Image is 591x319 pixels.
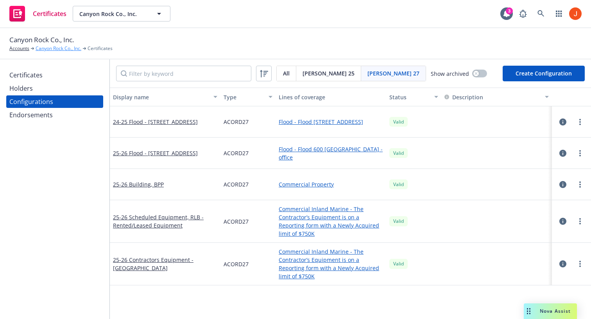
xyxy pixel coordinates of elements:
div: Display name [113,93,209,101]
div: Status [389,93,430,101]
a: more [575,259,585,269]
a: more [575,117,585,127]
a: Commercial Inland Marine - The Contractor’s Equipment is on a Reporting form with a Newly Acquire... [279,247,383,280]
a: 25-26 Contractors Equipment - [GEOGRAPHIC_DATA] [113,256,217,272]
a: Report a Bug [515,6,531,22]
a: Flood - Flood [STREET_ADDRESS] [279,118,383,126]
div: Type [224,93,264,101]
span: [PERSON_NAME] 27 [367,69,419,77]
a: Commercial Inland Marine - The Contractor’s Equipment is on a Reporting form with a Newly Acquire... [279,205,383,238]
div: ACORD27 [220,138,276,169]
a: Canyon Rock Co., Inc. [36,45,81,52]
a: Flood - Flood 600 [GEOGRAPHIC_DATA] - office [279,145,383,161]
div: ACORD27 [220,200,276,243]
div: Holders [9,82,33,95]
a: Certificates [6,69,103,81]
div: Valid [389,117,408,127]
button: Description [444,93,483,101]
a: 25-26 Flood - [STREET_ADDRESS] [113,149,198,157]
a: 25-26 Building, BPP [113,180,164,188]
button: Type [220,88,276,106]
div: ACORD27 [220,243,276,285]
div: Lines of coverage [279,93,383,101]
button: Lines of coverage [276,88,386,106]
a: Search [533,6,549,22]
button: Canyon Rock Co., Inc. [73,6,170,22]
button: Create Configuration [503,66,585,81]
a: 24-25 Flood - [STREET_ADDRESS] [113,118,198,126]
a: more [575,217,585,226]
div: Configurations [9,95,53,108]
div: Valid [389,216,408,226]
a: Certificates [6,3,70,25]
a: more [575,180,585,189]
a: 25-26 Scheduled Equipment, RLB - Rented/Leased Equipment [113,213,217,229]
a: Commercial Property [279,180,383,188]
span: Certificates [33,11,66,17]
img: photo [569,7,582,20]
button: Nova Assist [524,303,577,319]
div: ACORD27 [220,106,276,138]
a: Switch app [551,6,567,22]
a: more [575,149,585,158]
a: Endorsements [6,109,103,121]
a: Accounts [9,45,29,52]
span: Canyon Rock Co., Inc. [79,10,147,18]
span: Canyon Rock Co., Inc. [9,35,74,45]
span: All [283,69,290,77]
div: Endorsements [9,109,53,121]
a: Holders [6,82,103,95]
span: Certificates [88,45,113,52]
span: [PERSON_NAME] 25 [303,69,355,77]
div: ACORD27 [220,169,276,200]
div: Valid [389,259,408,269]
button: Display name [110,88,220,106]
div: 3 [506,7,513,14]
span: Nova Assist [540,308,571,314]
div: Toggle SortBy [444,93,540,101]
input: Filter by keyword [116,66,251,81]
button: Status [386,88,441,106]
span: Show archived [431,70,469,78]
div: Certificates [9,69,43,81]
div: Valid [389,148,408,158]
a: Configurations [6,95,103,108]
div: Drag to move [524,303,534,319]
div: Valid [389,179,408,189]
